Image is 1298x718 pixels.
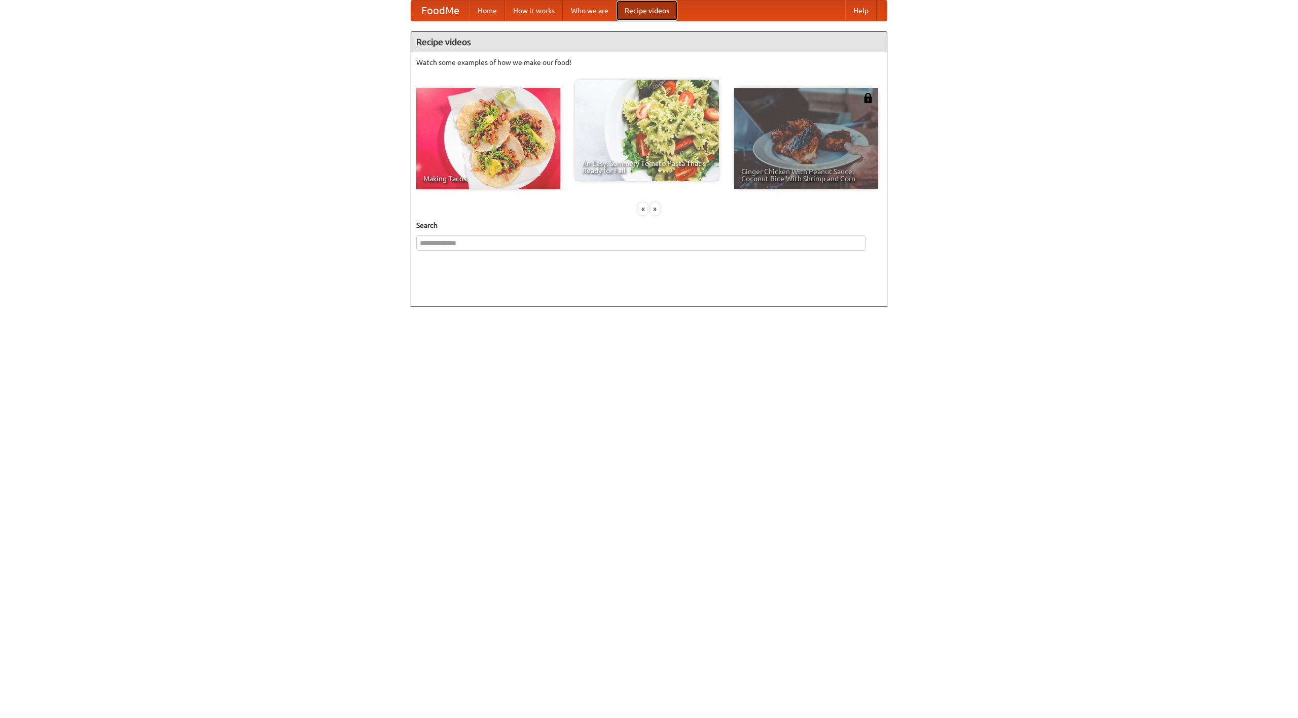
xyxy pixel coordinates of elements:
a: FoodMe [411,1,470,21]
a: Who we are [563,1,617,21]
a: How it works [505,1,563,21]
div: » [651,202,660,215]
img: 483408.png [863,93,873,103]
p: Watch some examples of how we make our food! [416,57,882,67]
a: Recipe videos [617,1,677,21]
h4: Recipe videos [411,32,887,52]
span: Making Tacos [423,175,553,182]
a: Home [470,1,505,21]
div: « [638,202,647,215]
a: Help [845,1,877,21]
a: An Easy, Summery Tomato Pasta That's Ready for Fall [575,80,719,181]
span: An Easy, Summery Tomato Pasta That's Ready for Fall [582,160,712,174]
a: Making Tacos [416,88,560,189]
h5: Search [416,220,882,230]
